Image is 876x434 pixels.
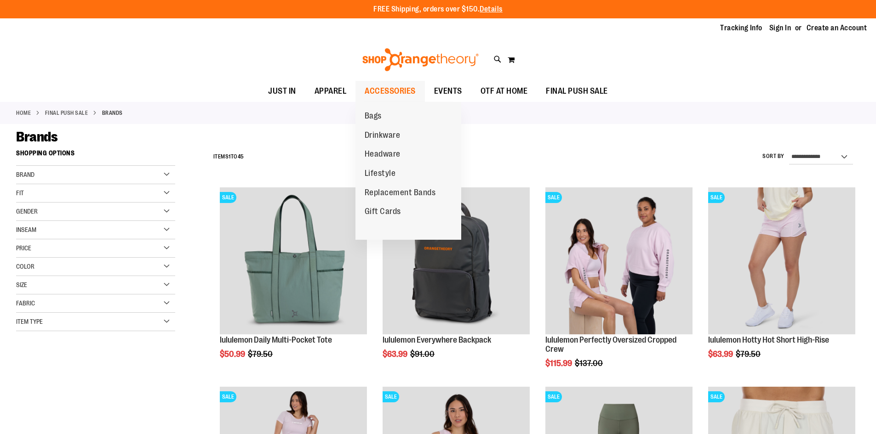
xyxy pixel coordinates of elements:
a: Lifestyle [355,164,405,183]
span: SALE [545,192,562,203]
strong: Shopping Options [16,145,175,166]
span: Bags [365,111,382,123]
a: Bags [355,107,391,126]
a: lululemon Daily Multi-Pocket Tote [220,335,332,344]
p: FREE Shipping, orders over $150. [373,4,503,15]
a: Headware [355,145,410,164]
a: Replacement Bands [355,183,445,203]
span: Color [16,263,34,270]
a: lululemon Perfectly Oversized Cropped Crew [545,335,676,354]
span: Brands [16,129,57,145]
a: lululemon Hotty Hot Short High-Rise [708,335,829,344]
span: SALE [708,192,725,203]
span: Gift Cards [365,207,401,218]
img: lululemon Daily Multi-Pocket Tote [220,187,367,334]
span: Drinkware [365,130,401,142]
span: 1 [229,153,231,160]
span: JUST IN [268,81,296,101]
span: Fabric [16,299,35,307]
h2: Items to [213,150,244,164]
a: OTF AT HOME [471,81,537,102]
img: Shop Orangetheory [361,48,480,71]
span: Fit [16,189,24,197]
a: ACCESSORIES [355,81,425,102]
span: SALE [220,391,236,402]
span: Size [16,281,27,288]
img: lululemon Everywhere Backpack [383,187,530,334]
a: FINAL PUSH SALE [537,81,617,101]
strong: Brands [102,109,123,117]
span: 45 [238,153,244,160]
span: $79.50 [736,349,762,359]
span: Replacement Bands [365,188,436,199]
span: $63.99 [708,349,734,359]
div: product [378,183,534,382]
a: EVENTS [425,81,471,102]
span: SALE [708,391,725,402]
a: Sign In [769,23,791,33]
span: SALE [545,391,562,402]
span: APPAREL [315,81,347,101]
label: Sort By [762,152,784,160]
span: Lifestyle [365,169,396,180]
span: Gender [16,208,38,215]
span: Inseam [16,226,36,233]
span: Item Type [16,318,43,325]
span: SALE [383,391,399,402]
span: Headware [365,149,401,161]
span: OTF AT HOME [481,81,528,101]
img: lululemon Hotty Hot Short High-Rise [708,187,855,334]
span: SALE [220,192,236,203]
a: Gift Cards [355,202,410,221]
span: ACCESSORIES [365,81,416,101]
span: EVENTS [434,81,462,101]
span: $50.99 [220,349,246,359]
span: $137.00 [575,359,604,368]
a: lululemon Hotty Hot Short High-RiseSALE [708,187,855,336]
a: FINAL PUSH SALE [45,109,88,117]
a: lululemon Everywhere Backpack [383,335,491,344]
a: Create an Account [807,23,867,33]
div: product [704,183,860,382]
a: lululemon Daily Multi-Pocket ToteSALE [220,187,367,336]
a: lululemon Perfectly Oversized Cropped CrewSALE [545,187,693,336]
ul: ACCESSORIES [355,102,461,240]
a: lululemon Everywhere BackpackSALE [383,187,530,336]
span: $79.50 [248,349,274,359]
span: Brand [16,171,34,178]
span: $91.00 [410,349,436,359]
div: product [541,183,697,391]
a: Details [480,5,503,13]
a: Drinkware [355,126,410,145]
span: $63.99 [383,349,409,359]
a: JUST IN [259,81,305,102]
img: lululemon Perfectly Oversized Cropped Crew [545,187,693,334]
a: Home [16,109,31,117]
div: product [215,183,372,382]
a: APPAREL [305,81,356,102]
span: FINAL PUSH SALE [546,81,608,101]
span: Price [16,244,31,252]
span: $115.99 [545,359,573,368]
a: Tracking Info [720,23,762,33]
